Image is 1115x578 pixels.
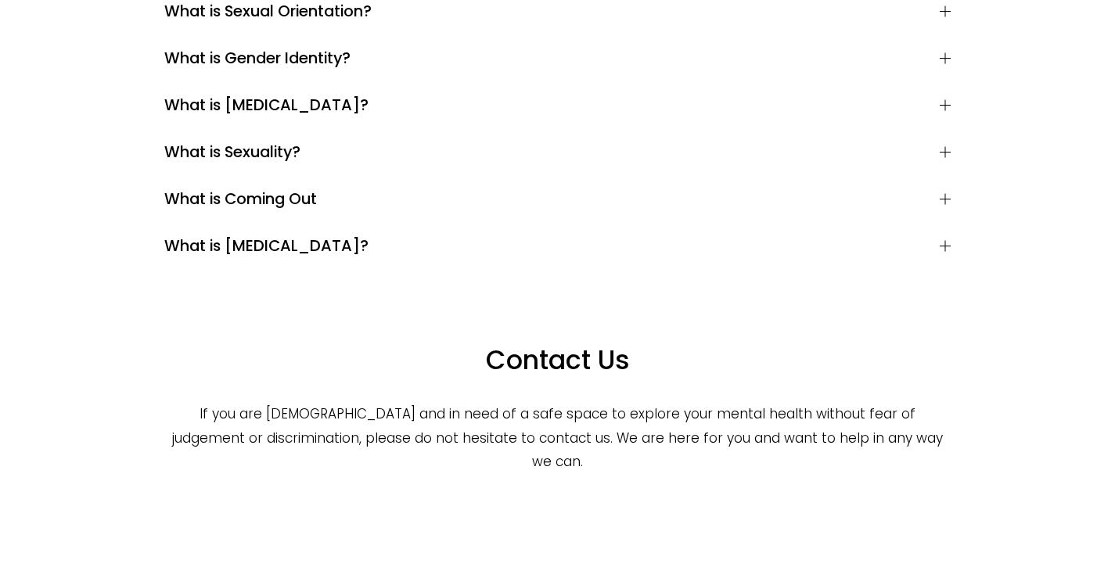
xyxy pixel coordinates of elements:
span: What is [MEDICAL_DATA]? [164,93,940,117]
p: If you are [DEMOGRAPHIC_DATA] and in need of a safe space to explore your mental health without f... [164,402,951,474]
button: What is Gender Identity? [164,34,951,81]
span: What is Gender Identity? [164,46,940,70]
button: What is Sexuality? [164,128,951,175]
button: What is Coming Out [164,175,951,222]
span: What is Sexuality? [164,140,940,163]
span: What is Coming Out [164,187,940,210]
button: What is [MEDICAL_DATA]? [164,81,951,128]
button: What is [MEDICAL_DATA]? [164,222,951,269]
span: What is [MEDICAL_DATA]? [164,234,940,257]
h2: Contact Us [164,343,951,377]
